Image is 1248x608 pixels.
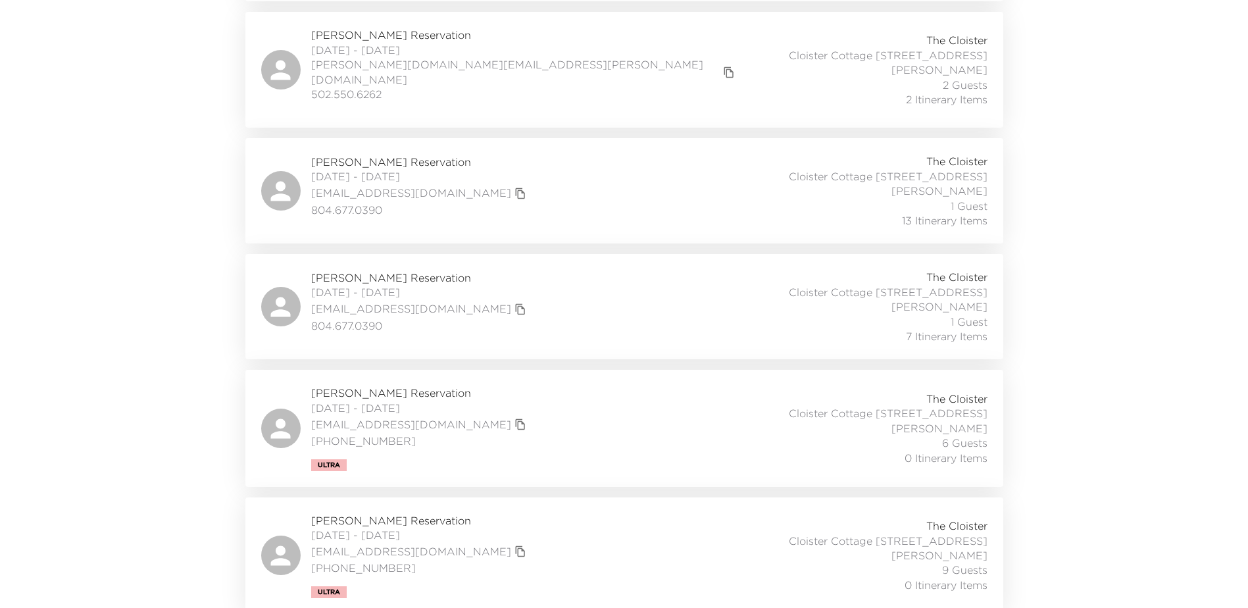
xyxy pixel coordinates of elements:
span: The Cloister [926,519,987,533]
a: [EMAIL_ADDRESS][DOMAIN_NAME] [311,544,511,559]
span: The Cloister [926,392,987,406]
span: Cloister Cottage [STREET_ADDRESS] [789,169,987,184]
span: Cloister Cottage [STREET_ADDRESS] [789,48,987,63]
button: copy primary member email [511,415,530,434]
span: The Cloister [926,33,987,47]
span: Cloister Cottage [STREET_ADDRESS] [789,285,987,299]
a: [PERSON_NAME] Reservation[DATE] - [DATE][EMAIL_ADDRESS][DOMAIN_NAME]copy primary member email804.... [245,254,1003,359]
button: copy primary member email [511,300,530,318]
span: The Cloister [926,270,987,284]
a: [PERSON_NAME] Reservation[DATE] - [DATE][EMAIL_ADDRESS][DOMAIN_NAME]copy primary member email[PHO... [245,370,1003,486]
span: [PERSON_NAME] Reservation [311,513,530,528]
span: 13 Itinerary Items [902,213,987,228]
span: [PERSON_NAME] [891,421,987,436]
span: [PERSON_NAME] [891,548,987,563]
span: Cloister Cottage [STREET_ADDRESS] [789,534,987,548]
span: 804.677.0390 [311,203,530,217]
span: 804.677.0390 [311,318,530,333]
span: Ultra [318,461,340,469]
button: copy primary member email [720,63,738,82]
span: 9 Guests [942,563,987,577]
a: [PERSON_NAME] Reservation[DATE] - [DATE][PERSON_NAME][DOMAIN_NAME][EMAIL_ADDRESS][PERSON_NAME][DO... [245,12,1003,128]
span: 1 Guest [951,199,987,213]
span: 6 Guests [942,436,987,450]
button: copy primary member email [511,184,530,203]
span: [PHONE_NUMBER] [311,434,530,448]
span: 1 Guest [951,315,987,329]
a: [EMAIL_ADDRESS][DOMAIN_NAME] [311,186,511,200]
span: Ultra [318,588,340,596]
span: 502.550.6262 [311,87,738,101]
span: 0 Itinerary Items [905,578,987,592]
span: [PERSON_NAME] Reservation [311,28,738,42]
span: [PERSON_NAME] [891,299,987,314]
a: [PERSON_NAME][DOMAIN_NAME][EMAIL_ADDRESS][PERSON_NAME][DOMAIN_NAME] [311,57,720,87]
span: [PERSON_NAME] [891,63,987,77]
a: [EMAIL_ADDRESS][DOMAIN_NAME] [311,417,511,432]
span: [PERSON_NAME] Reservation [311,155,530,169]
span: Cloister Cottage [STREET_ADDRESS] [789,406,987,420]
span: [DATE] - [DATE] [311,169,530,184]
span: [PERSON_NAME] [891,184,987,198]
span: 0 Itinerary Items [905,451,987,465]
span: [DATE] - [DATE] [311,401,530,415]
span: The Cloister [926,154,987,168]
span: [PHONE_NUMBER] [311,561,530,575]
span: [PERSON_NAME] Reservation [311,270,530,285]
a: [PERSON_NAME] Reservation[DATE] - [DATE][EMAIL_ADDRESS][DOMAIN_NAME]copy primary member email804.... [245,138,1003,243]
a: [EMAIL_ADDRESS][DOMAIN_NAME] [311,301,511,316]
button: copy primary member email [511,542,530,561]
span: [DATE] - [DATE] [311,43,738,57]
span: [DATE] - [DATE] [311,285,530,299]
span: [DATE] - [DATE] [311,528,530,542]
span: [PERSON_NAME] Reservation [311,386,530,400]
span: 2 Guests [943,78,987,92]
span: 2 Itinerary Items [906,92,987,107]
span: 7 Itinerary Items [906,329,987,343]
